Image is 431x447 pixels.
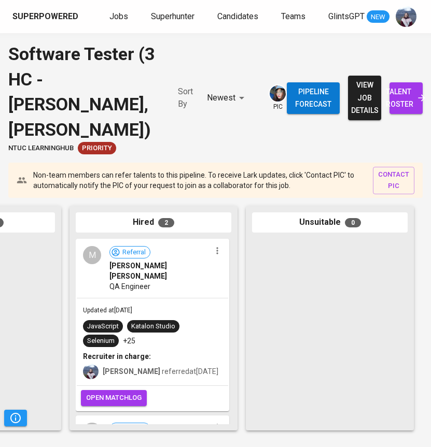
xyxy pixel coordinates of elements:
[217,11,258,21] span: Candidates
[287,82,340,114] button: Pipeline forecast
[83,352,151,361] b: Recruiter in charge:
[109,11,128,21] span: Jobs
[281,10,308,23] a: Teams
[378,169,409,193] span: contact pic
[12,11,80,23] a: Superpowered
[270,85,286,102] img: diazagista@glints.com
[328,10,390,23] a: GlintsGPT NEW
[109,261,211,281] span: [PERSON_NAME] [PERSON_NAME]
[103,367,218,376] span: referred at [DATE]
[281,11,305,21] span: Teams
[356,79,373,117] span: view job details
[87,336,115,346] div: Selenium
[33,170,365,191] p: Non-team members can refer talents to this pipeline. To receive Lark updates, click 'Contact PIC'...
[158,218,174,227] span: 2
[373,167,414,195] button: contact pic
[76,212,231,233] div: Hired
[83,364,99,379] img: christine.raharja@glints.com
[295,85,331,111] span: Pipeline forecast
[81,390,147,406] button: open matchlog
[328,11,365,21] span: GlintsGPT
[151,10,197,23] a: Superhunter
[78,142,116,154] div: New Job received from Demand Team
[109,10,130,23] a: Jobs
[78,143,116,153] span: Priority
[8,143,74,153] span: NTUC LearningHub
[109,281,150,292] span: QA Engineer
[12,11,78,23] div: Superpowered
[4,410,27,426] button: Pipeline Triggers
[348,76,381,120] button: view job details
[123,336,135,346] p: +25
[83,246,101,264] div: M
[83,423,101,441] div: A
[178,85,199,110] p: Sort By
[83,307,132,314] span: Updated at [DATE]
[398,85,414,111] span: talent roster
[345,218,361,227] span: 0
[103,367,160,376] b: [PERSON_NAME]
[131,322,175,331] div: Katalon Studio
[86,392,142,404] span: open matchlog
[367,12,390,22] span: NEW
[207,89,248,108] div: Newest
[8,41,157,142] div: Software Tester (3 HC - [PERSON_NAME], [PERSON_NAME])
[87,322,119,331] div: JavaScript
[269,84,287,111] div: pic
[118,424,150,434] span: Referral
[217,10,260,23] a: Candidates
[207,92,235,104] p: Newest
[118,248,150,257] span: Referral
[390,82,423,114] a: talent roster
[151,11,194,21] span: Superhunter
[252,212,408,233] div: Unsuitable
[396,6,416,27] img: christine.raharja@glints.com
